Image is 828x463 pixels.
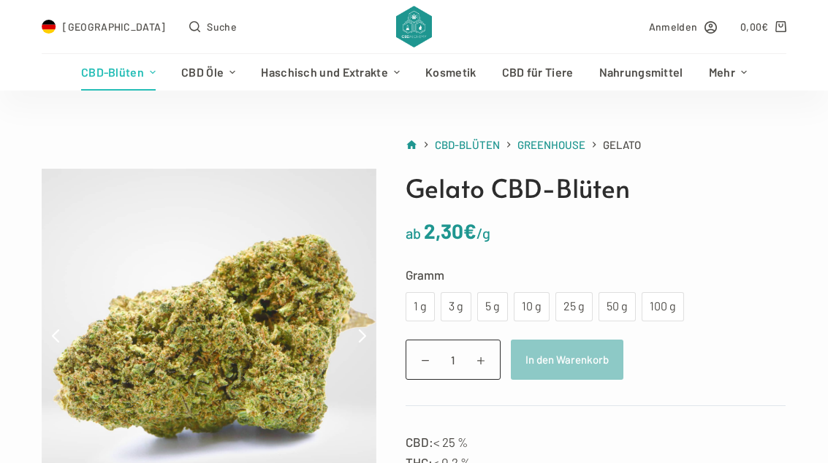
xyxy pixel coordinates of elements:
span: ab [406,224,421,242]
button: Open search form [189,18,237,35]
a: CBD für Tiere [489,54,586,91]
span: Anmelden [649,18,697,35]
h1: Gelato CBD-Blüten [406,169,786,207]
strong: CBD: [406,435,433,449]
a: Anmelden [649,18,717,35]
a: Haschisch und Extrakte [248,54,413,91]
div: 50 g [607,297,627,316]
bdi: 2,30 [424,218,476,243]
span: Gelato [603,136,641,154]
a: Kosmetik [413,54,489,91]
a: CBD-Blüten [68,54,168,91]
bdi: 0,00 [740,20,769,33]
a: Mehr [696,54,759,91]
img: CBD Alchemy [396,6,432,47]
img: DE Flag [42,20,56,34]
nav: Header-Menü [68,54,759,91]
span: [GEOGRAPHIC_DATA] [63,18,165,35]
a: CBD Öle [169,54,248,91]
button: In den Warenkorb [511,340,623,380]
a: Greenhouse [517,136,585,154]
div: 1 g [414,297,426,316]
span: CBD-Blüten [435,138,500,151]
input: Produktmenge [406,340,501,380]
span: € [463,218,476,243]
a: Select Country [42,18,166,35]
span: Suche [207,18,237,35]
a: Nahrungsmittel [586,54,696,91]
label: Gramm [406,264,786,285]
span: Greenhouse [517,138,585,151]
div: 10 g [523,297,541,316]
div: 25 g [564,297,584,316]
span: € [761,20,768,33]
a: CBD-Blüten [435,136,500,154]
div: 5 g [486,297,499,316]
div: 3 g [449,297,463,316]
span: /g [476,224,490,242]
div: 100 g [650,297,675,316]
a: Shopping cart [740,18,786,35]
